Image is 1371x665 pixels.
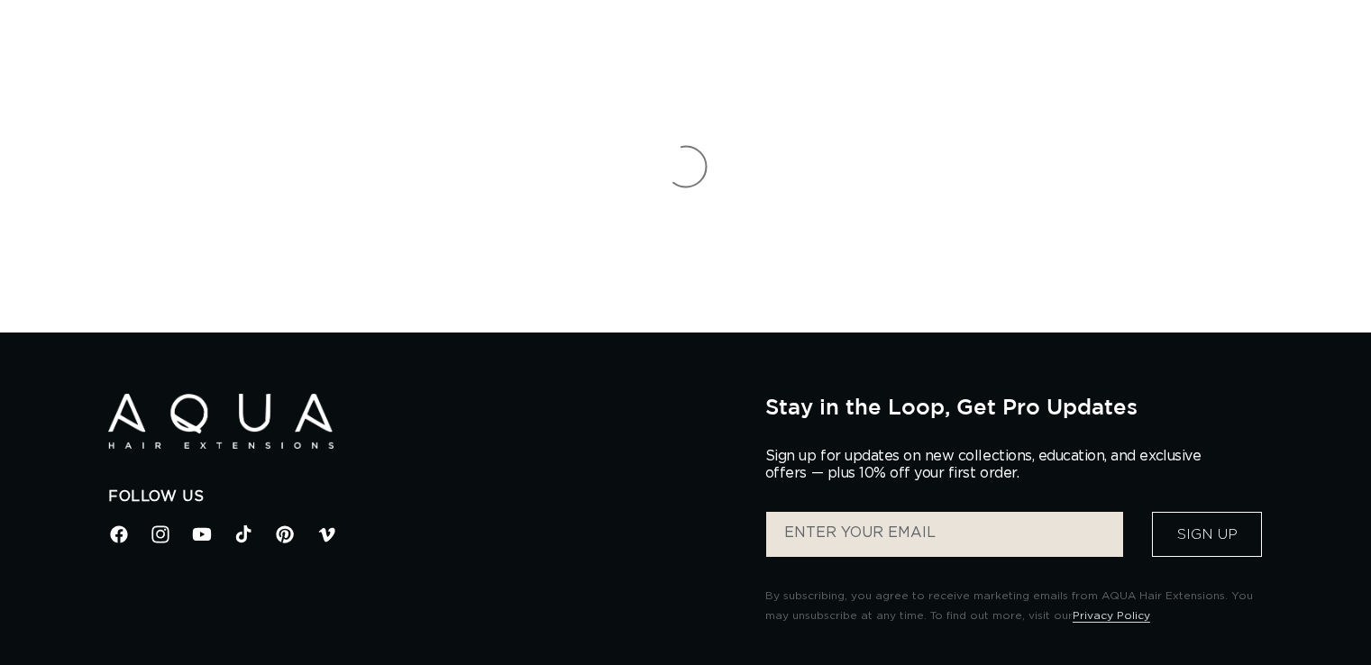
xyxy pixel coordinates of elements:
h2: Follow Us [108,487,738,506]
input: ENTER YOUR EMAIL [766,512,1123,557]
p: By subscribing, you agree to receive marketing emails from AQUA Hair Extensions. You may unsubscr... [765,587,1263,625]
img: Aqua Hair Extensions [108,394,334,449]
p: Sign up for updates on new collections, education, and exclusive offers — plus 10% off your first... [765,448,1216,482]
button: Sign Up [1152,512,1262,557]
a: Privacy Policy [1073,610,1150,621]
h2: Stay in the Loop, Get Pro Updates [765,394,1263,419]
